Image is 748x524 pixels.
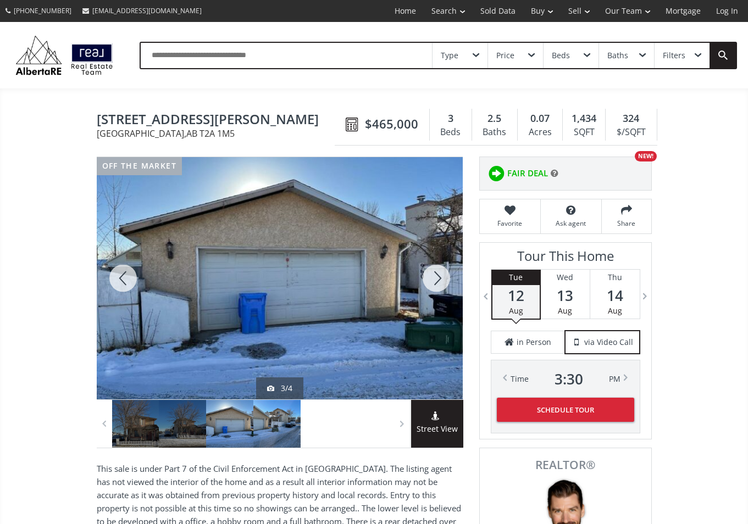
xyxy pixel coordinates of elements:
div: Beds [552,52,570,59]
div: Baths [607,52,628,59]
div: 324 [611,112,651,126]
span: 960 Erin Woods Drive SE [97,112,340,129]
div: Wed [541,270,590,285]
div: 960 Erin Woods Drive SE Calgary, AB T2A 1M5 - Photo 3 of 4 [97,157,463,399]
span: via Video Call [584,337,633,348]
a: [EMAIL_ADDRESS][DOMAIN_NAME] [77,1,207,21]
div: Time PM [511,371,620,387]
span: Ask agent [546,219,596,228]
span: FAIR DEAL [507,168,548,179]
div: 2.5 [478,112,512,126]
div: 3/4 [267,383,292,394]
h3: Tour This Home [491,248,640,269]
span: 1,434 [572,112,596,126]
span: [PHONE_NUMBER] [14,6,71,15]
div: 0.07 [523,112,557,126]
span: $465,000 [365,115,418,132]
span: REALTOR® [492,459,639,471]
div: 3 [435,112,466,126]
div: Thu [590,270,640,285]
div: Baths [478,124,512,141]
span: [EMAIL_ADDRESS][DOMAIN_NAME] [92,6,202,15]
div: Price [496,52,514,59]
span: 14 [590,288,640,303]
div: Type [441,52,458,59]
span: Aug [509,305,523,316]
div: Beds [435,124,466,141]
div: $/SQFT [611,124,651,141]
img: Logo [11,33,118,77]
div: Acres [523,124,557,141]
span: Favorite [485,219,535,228]
span: Share [607,219,646,228]
div: Tue [492,270,540,285]
div: SQFT [568,124,600,141]
div: NEW! [635,151,657,161]
span: 3 : 30 [555,371,583,387]
span: in Person [517,337,551,348]
span: 13 [541,288,590,303]
img: rating icon [485,163,507,185]
button: Schedule Tour [497,398,634,422]
div: off the market [97,157,182,175]
div: Filters [663,52,685,59]
span: Street View [411,423,463,436]
span: [GEOGRAPHIC_DATA] , AB T2A 1M5 [97,129,340,138]
span: 12 [492,288,540,303]
span: Aug [608,305,622,316]
span: Aug [558,305,572,316]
